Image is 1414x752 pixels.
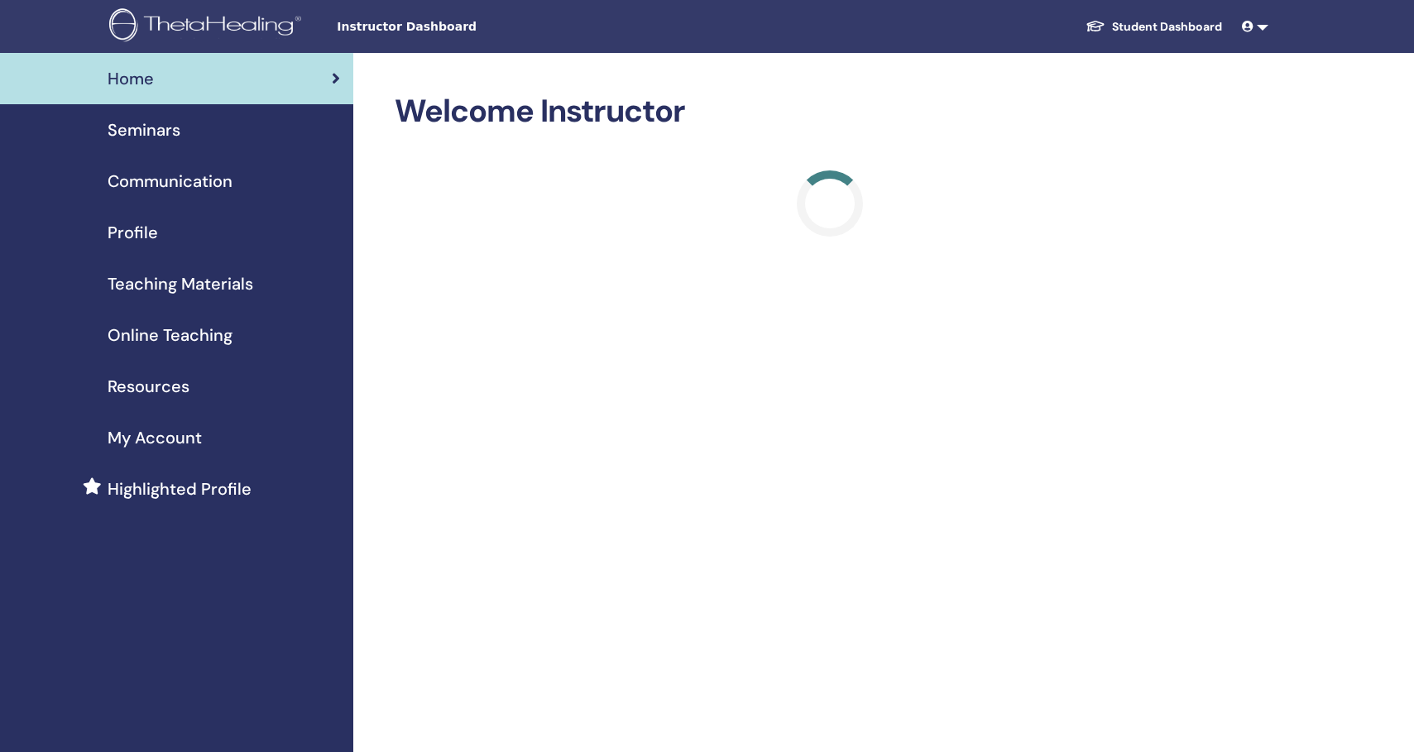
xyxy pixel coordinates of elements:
[108,220,158,245] span: Profile
[337,18,585,36] span: Instructor Dashboard
[1072,12,1235,42] a: Student Dashboard
[108,425,202,450] span: My Account
[109,8,307,46] img: logo.png
[108,117,180,142] span: Seminars
[108,271,253,296] span: Teaching Materials
[1086,19,1105,33] img: graduation-cap-white.svg
[108,374,189,399] span: Resources
[108,169,232,194] span: Communication
[108,477,252,501] span: Highlighted Profile
[108,323,232,347] span: Online Teaching
[108,66,154,91] span: Home
[395,93,1265,131] h2: Welcome Instructor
